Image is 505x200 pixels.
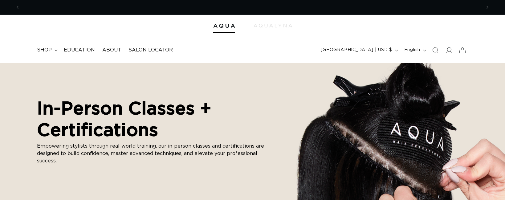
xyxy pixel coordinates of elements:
summary: shop [33,43,60,57]
span: shop [37,47,52,53]
span: Salon Locator [128,47,173,53]
p: Empowering stylists through real-world training, our in-person classes and certifications are des... [37,143,271,165]
img: Aqua Hair Extensions [213,24,235,28]
summary: Search [429,43,442,57]
a: Salon Locator [125,43,177,57]
button: [GEOGRAPHIC_DATA] | USD $ [317,44,401,56]
h2: In-Person Classes + Certifications [37,97,271,140]
button: Next announcement [481,2,494,13]
span: Education [64,47,95,53]
span: English [404,47,420,53]
a: Education [60,43,99,57]
a: About [99,43,125,57]
span: About [102,47,121,53]
span: [GEOGRAPHIC_DATA] | USD $ [321,47,392,53]
button: English [401,44,429,56]
button: Previous announcement [11,2,24,13]
img: aqualyna.com [254,24,292,27]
